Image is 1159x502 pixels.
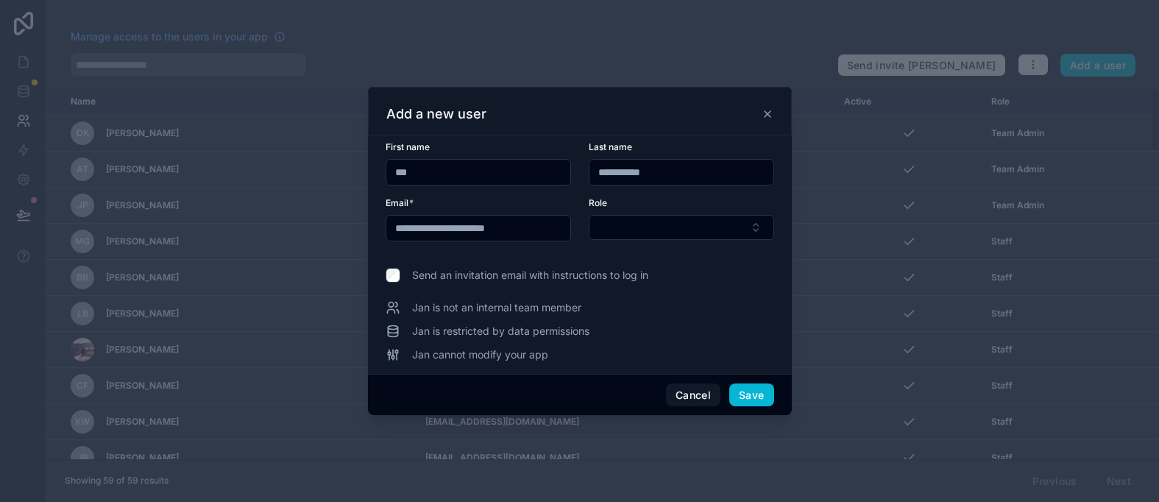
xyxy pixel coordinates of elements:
span: Role [589,197,607,208]
span: Email [386,197,408,208]
span: First name [386,141,430,152]
span: Send an invitation email with instructions to log in [412,268,648,283]
span: Jan cannot modify your app [412,347,548,362]
span: Last name [589,141,632,152]
span: Jan is not an internal team member [412,300,581,315]
button: Save [729,383,773,407]
h3: Add a new user [386,105,486,123]
button: Select Button [589,215,774,240]
span: Jan is restricted by data permissions [412,324,589,339]
button: Cancel [666,383,720,407]
input: Send an invitation email with instructions to log in [386,268,400,283]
